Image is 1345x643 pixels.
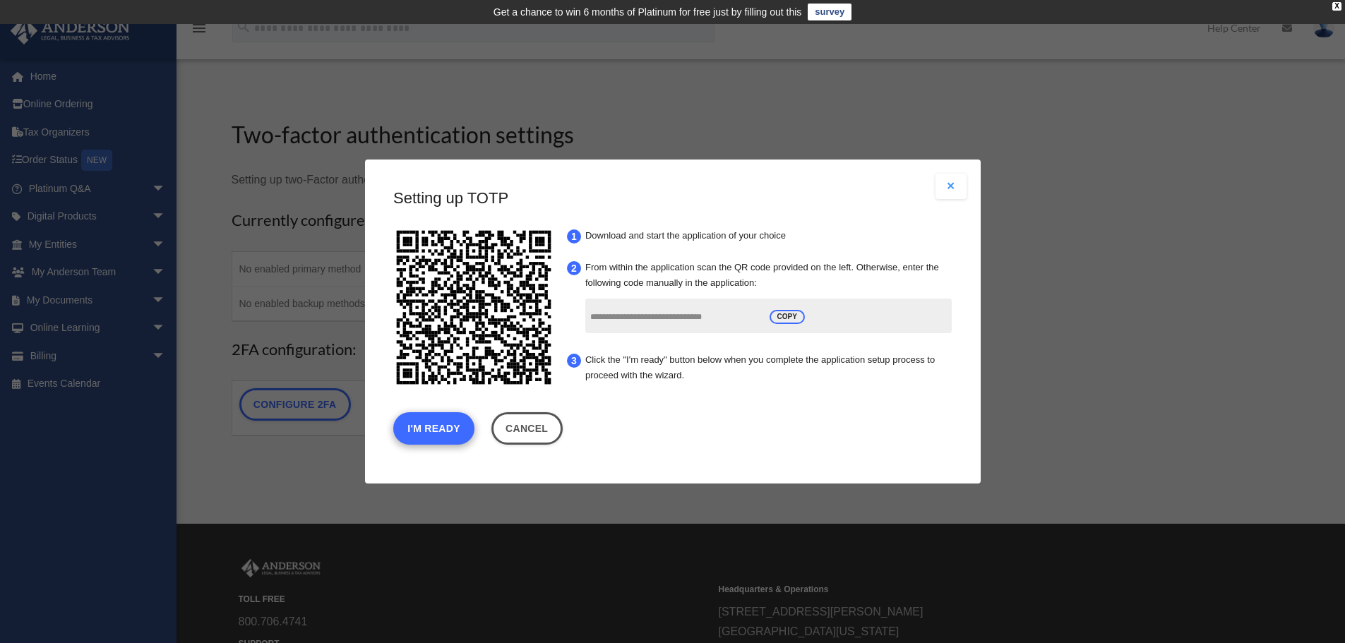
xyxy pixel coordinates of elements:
[1332,2,1341,11] div: close
[769,310,804,324] span: COPY
[580,255,955,340] li: From within the application scan the QR code provided on the left. Otherwise, enter the following...
[580,347,955,388] li: Click the "I'm ready" button below when you complete the application setup process to proceed wit...
[580,224,955,248] li: Download and start the application of your choice
[390,224,558,392] img: svg+xml;base64,PHN2ZyB4bWxucz0iaHR0cDovL3d3dy53My5vcmcvMjAwMC9zdmciIHhtbG5zOnhsaW5rPSJodHRwOi8vd3...
[808,4,851,20] a: survey
[491,412,562,445] a: Cancel
[935,174,967,199] button: Close modal
[393,412,474,445] button: I'm Ready
[393,188,952,210] h3: Setting up TOTP
[494,4,802,20] div: Get a chance to win 6 months of Platinum for free just by filling out this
